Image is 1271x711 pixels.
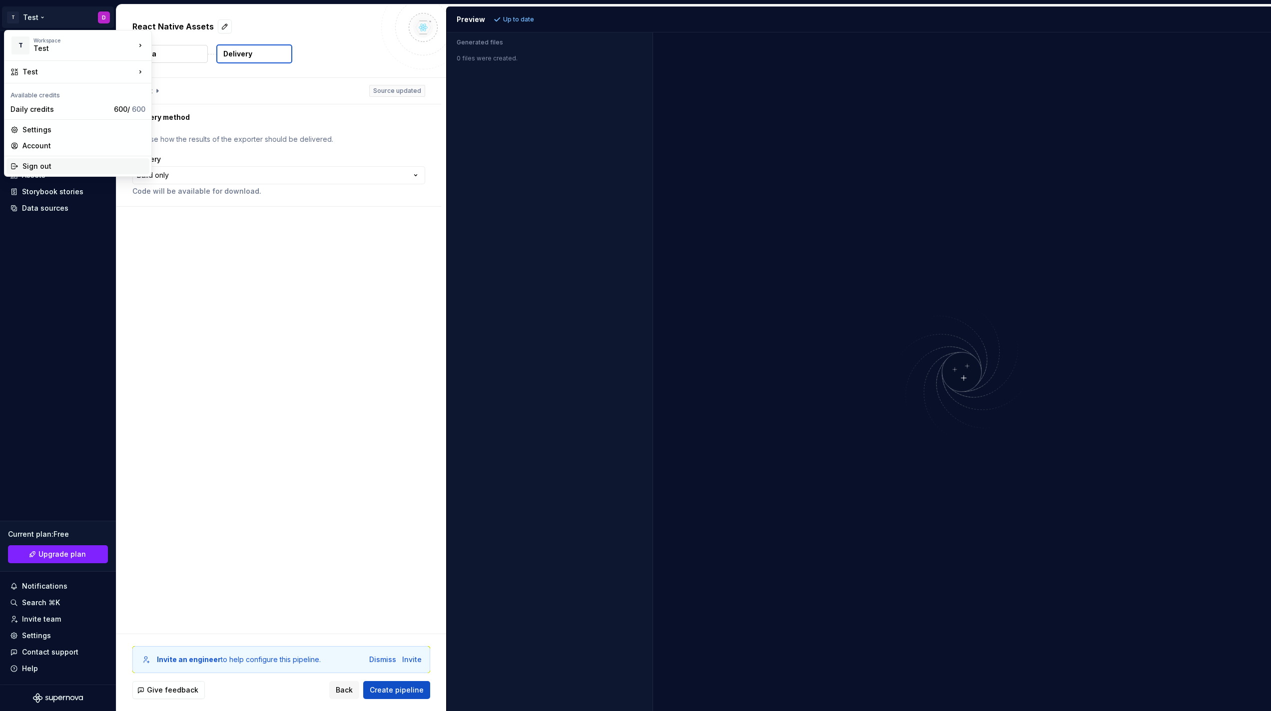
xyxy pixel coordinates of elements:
[11,36,29,54] div: T
[6,85,149,101] div: Available credits
[10,104,110,114] div: Daily credits
[22,67,135,77] div: Test
[132,105,145,113] span: 600
[22,125,145,135] div: Settings
[22,141,145,151] div: Account
[22,161,145,171] div: Sign out
[33,43,118,53] div: Test
[33,37,135,43] div: Workspace
[114,105,145,113] span: 600 /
